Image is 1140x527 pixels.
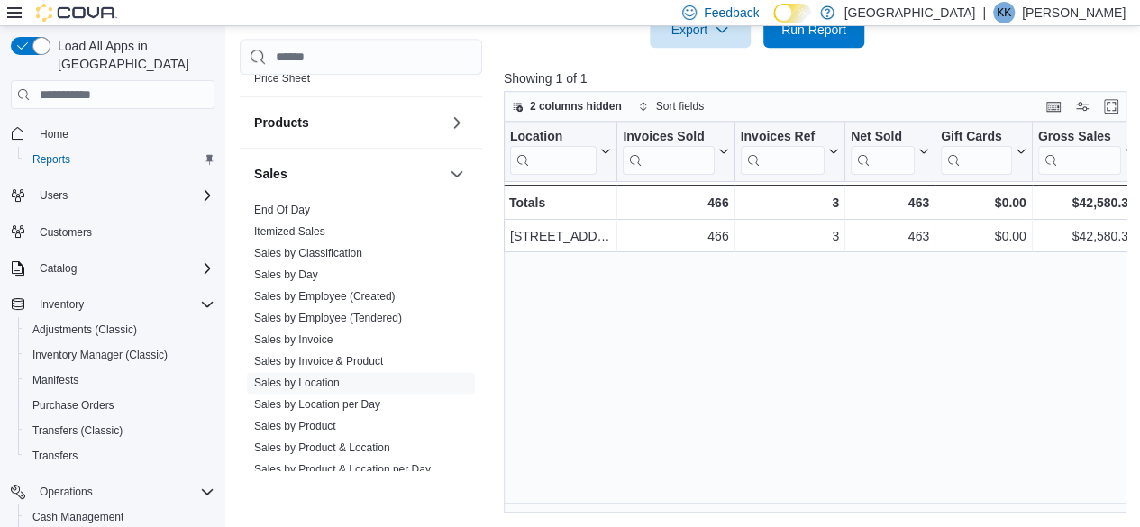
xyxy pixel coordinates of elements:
[623,129,714,175] div: Invoices Sold
[1072,95,1093,117] button: Display options
[623,225,728,247] div: 466
[254,420,336,432] a: Sales by Product
[4,256,222,281] button: Catalog
[32,423,123,438] span: Transfers (Classic)
[656,99,704,114] span: Sort fields
[510,129,611,175] button: Location
[254,441,390,455] span: Sales by Product & Location
[32,185,75,206] button: Users
[509,192,611,214] div: Totals
[32,373,78,387] span: Manifests
[32,481,214,503] span: Operations
[254,441,390,454] a: Sales by Product & Location
[254,247,362,259] a: Sales by Classification
[240,199,482,509] div: Sales
[18,317,222,342] button: Adjustments (Classic)
[941,225,1026,247] div: $0.00
[661,12,740,48] span: Export
[254,376,340,390] span: Sales by Location
[773,4,811,23] input: Dark Mode
[25,344,214,366] span: Inventory Manager (Classic)
[25,395,214,416] span: Purchase Orders
[25,369,86,391] a: Manifests
[851,192,929,214] div: 463
[25,420,214,441] span: Transfers (Classic)
[18,443,222,468] button: Transfers
[844,2,975,23] p: [GEOGRAPHIC_DATA]
[32,398,114,413] span: Purchase Orders
[32,258,214,279] span: Catalog
[851,129,915,175] div: Net Sold
[25,149,214,170] span: Reports
[254,268,318,282] span: Sales by Day
[254,354,383,368] span: Sales by Invoice & Product
[254,71,310,86] span: Price Sheet
[4,292,222,317] button: Inventory
[254,377,340,389] a: Sales by Location
[254,463,431,476] a: Sales by Product & Location per Day
[510,225,611,247] div: [STREET_ADDRESS]
[254,268,318,281] a: Sales by Day
[623,129,728,175] button: Invoices Sold
[18,368,222,393] button: Manifests
[740,129,838,175] button: Invoices Ref
[1038,129,1135,175] button: Gross Sales
[25,344,175,366] a: Inventory Manager (Classic)
[32,122,214,144] span: Home
[740,129,824,175] div: Invoices Ref
[1043,95,1064,117] button: Keyboard shortcuts
[4,479,222,504] button: Operations
[4,120,222,146] button: Home
[254,204,310,216] a: End Of Day
[941,129,1012,175] div: Gift Card Sales
[254,397,380,412] span: Sales by Location per Day
[1038,225,1135,247] div: $42,580.34
[254,419,336,433] span: Sales by Product
[32,221,214,243] span: Customers
[40,297,84,312] span: Inventory
[254,311,402,325] span: Sales by Employee (Tendered)
[254,290,396,303] a: Sales by Employee (Created)
[254,333,333,346] a: Sales by Invoice
[4,183,222,208] button: Users
[254,165,287,183] h3: Sales
[32,348,168,362] span: Inventory Manager (Classic)
[623,129,714,146] div: Invoices Sold
[446,112,468,133] button: Products
[446,163,468,185] button: Sales
[4,219,222,245] button: Customers
[32,152,70,167] span: Reports
[254,398,380,411] a: Sales by Location per Day
[1100,95,1122,117] button: Enter fullscreen
[851,225,929,247] div: 463
[25,420,130,441] a: Transfers (Classic)
[32,294,214,315] span: Inventory
[941,129,1012,146] div: Gift Cards
[18,147,222,172] button: Reports
[650,12,751,48] button: Export
[254,165,442,183] button: Sales
[254,332,333,347] span: Sales by Invoice
[254,114,309,132] h3: Products
[254,246,362,260] span: Sales by Classification
[941,129,1026,175] button: Gift Cards
[18,393,222,418] button: Purchase Orders
[993,2,1015,23] div: Ken Koester
[997,2,1011,23] span: KK
[18,418,222,443] button: Transfers (Classic)
[1038,192,1135,214] div: $42,580.34
[40,127,68,141] span: Home
[254,355,383,368] a: Sales by Invoice & Product
[623,192,728,214] div: 466
[25,445,214,467] span: Transfers
[982,2,986,23] p: |
[18,342,222,368] button: Inventory Manager (Classic)
[254,225,325,238] a: Itemized Sales
[25,149,78,170] a: Reports
[740,192,838,214] div: 3
[851,129,929,175] button: Net Sold
[740,129,824,146] div: Invoices Ref
[25,369,214,391] span: Manifests
[505,95,629,117] button: 2 columns hidden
